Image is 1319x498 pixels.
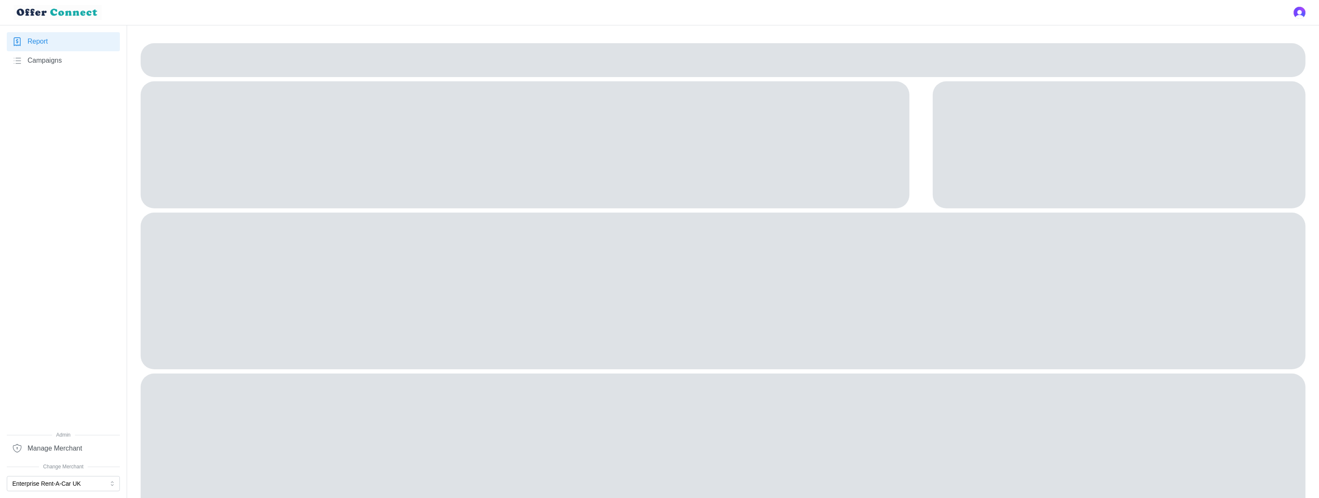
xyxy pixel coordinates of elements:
button: Open user button [1294,7,1305,19]
span: Admin [7,431,120,439]
span: Campaigns [28,55,62,66]
a: Campaigns [7,51,120,70]
span: Report [28,36,48,47]
span: Change Merchant [7,463,120,471]
img: 's logo [1294,7,1305,19]
span: Manage Merchant [28,443,82,454]
a: Report [7,32,120,51]
img: loyalBe Logo [14,5,102,20]
button: Enterprise Rent-A-Car UK [7,476,120,491]
a: Manage Merchant [7,439,120,458]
